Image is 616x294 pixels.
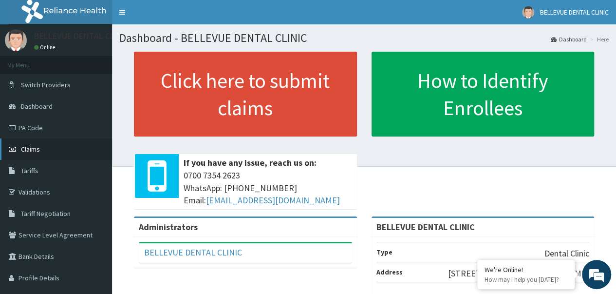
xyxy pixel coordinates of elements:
a: Dashboard [551,35,587,43]
a: How to Identify Enrollees [372,52,595,137]
span: Dashboard [21,102,53,111]
p: [STREET_ADDRESS][PERSON_NAME] [448,267,589,280]
div: We're Online! [485,265,567,274]
b: Address [376,268,403,276]
span: 0700 7354 2623 WhatsApp: [PHONE_NUMBER] Email: [184,169,352,207]
strong: BELLEVUE DENTAL CLINIC [376,221,475,233]
span: Claims [21,145,40,154]
p: How may I help you today? [485,275,567,284]
span: BELLEVUE DENTAL CLINIC [540,8,609,17]
span: Switch Providers [21,80,71,89]
p: BELLEVUE DENTAL CLINIC [34,32,130,40]
a: Click here to submit claims [134,52,357,137]
b: Administrators [139,221,198,233]
span: Tariffs [21,166,38,175]
img: User Image [5,29,27,51]
b: Type [376,248,392,256]
li: Here [588,35,609,43]
a: Online [34,44,57,51]
a: [EMAIL_ADDRESS][DOMAIN_NAME] [206,195,340,206]
span: Tariff Negotiation [21,209,71,218]
p: Dental Clinic [544,247,589,260]
h1: Dashboard - BELLEVUE DENTAL CLINIC [119,32,609,44]
img: User Image [522,6,534,19]
b: If you have any issue, reach us on: [184,157,317,168]
a: BELLEVUE DENTAL CLINIC [144,247,242,258]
